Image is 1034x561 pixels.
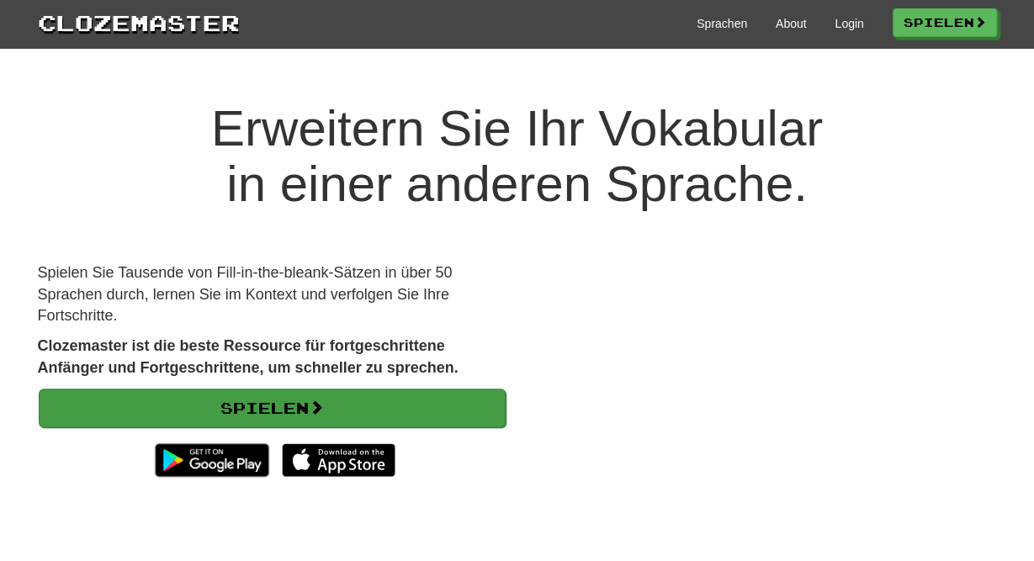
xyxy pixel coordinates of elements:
a: Login [835,15,863,32]
a: Clozemaster [38,7,240,38]
a: Spielen [39,389,506,427]
img: Download_on_the_App_Store_Badge_US-UK_135x40-25178aeef6eb6b83b96f5f2d004eda3bffbb37122de64afbaef7... [282,443,395,477]
p: Spielen Sie Tausende von Fill-in-the-bleank-Sätzen in über 50 Sprachen durch, lernen Sie im Konte... [38,262,505,327]
a: About [776,15,807,32]
img: Holen Sie es auf Google Play [146,435,277,485]
a: Sprachen [697,15,747,32]
a: Spielen [893,8,997,37]
strong: Clozemaster ist die beste Ressource für fortgeschrittene Anfänger und Fortgeschrittene, um schnel... [38,337,459,376]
